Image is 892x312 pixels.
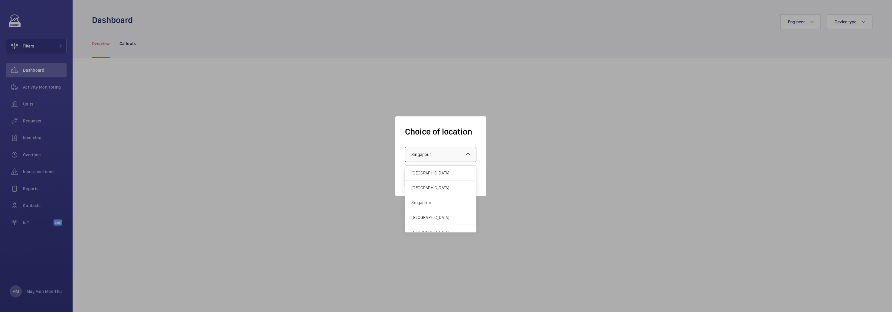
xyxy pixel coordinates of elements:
h1: Choice of location [405,126,476,137]
ng-dropdown-panel: Options list [405,165,476,232]
span: [GEOGRAPHIC_DATA] [411,214,470,220]
span: Singapour [411,152,431,157]
span: [GEOGRAPHIC_DATA] [411,229,470,235]
span: Singapour [411,200,465,206]
span: [GEOGRAPHIC_DATA] [411,185,470,191]
span: [GEOGRAPHIC_DATA] [411,170,470,176]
